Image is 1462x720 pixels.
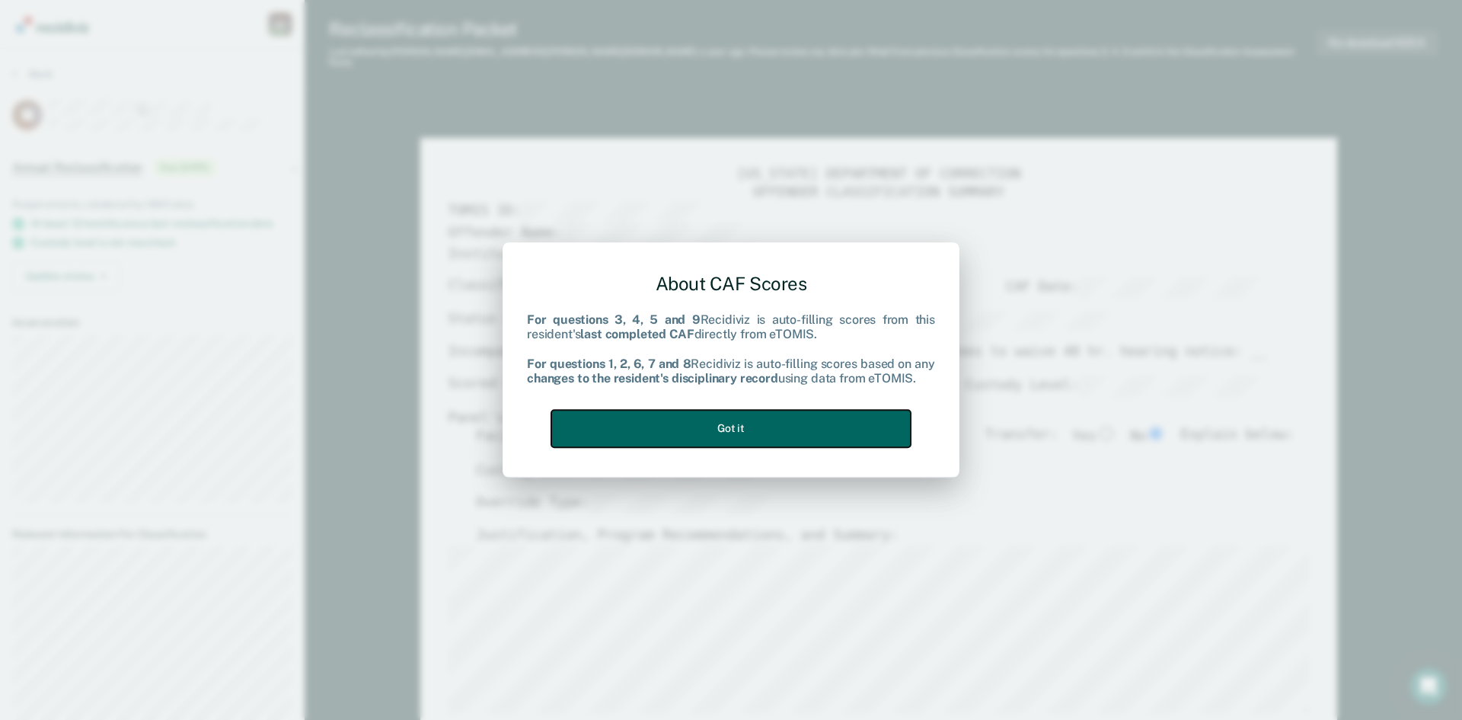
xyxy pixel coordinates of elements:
b: For questions 3, 4, 5 and 9 [527,313,701,328]
button: Got it [551,410,911,447]
b: For questions 1, 2, 6, 7 and 8 [527,357,691,371]
div: Recidiviz is auto-filling scores from this resident's directly from eTOMIS. Recidiviz is auto-fil... [527,313,935,386]
b: changes to the resident's disciplinary record [527,371,778,386]
div: About CAF Scores [527,261,935,307]
b: last completed CAF [580,328,694,342]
